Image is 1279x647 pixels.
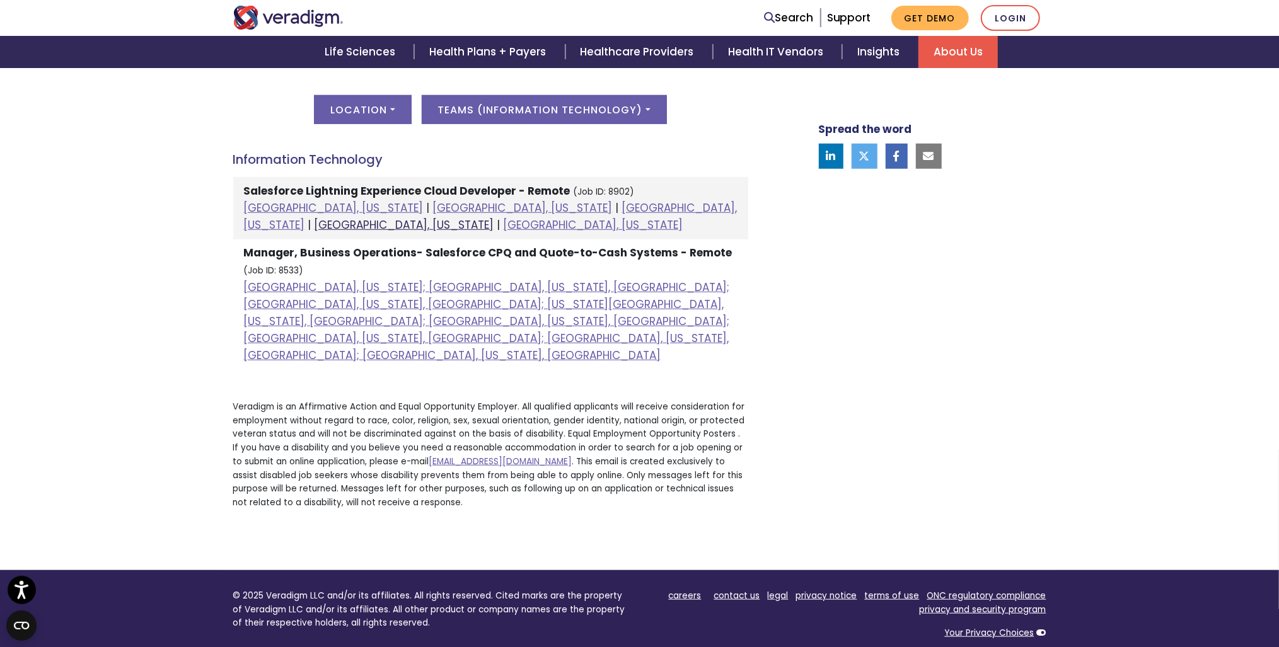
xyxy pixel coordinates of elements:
[796,590,857,602] a: privacy notice
[422,95,667,124] button: Teams (Information Technology)
[233,589,630,630] p: © 2025 Veradigm LLC and/or its affiliates. All rights reserved. Cited marks are the property of V...
[233,400,748,510] p: Veradigm is an Affirmative Action and Equal Opportunity Employer. All qualified applicants will r...
[433,200,613,215] a: [GEOGRAPHIC_DATA], [US_STATE]
[497,217,501,232] span: |
[565,36,713,68] a: Healthcare Providers
[314,95,411,124] button: Location
[616,200,619,215] span: |
[765,9,814,26] a: Search
[233,152,748,167] h4: Information Technology
[233,6,344,30] img: Veradigm logo
[827,10,871,25] a: Support
[981,5,1040,31] a: Login
[244,245,732,260] strong: Manager, Business Operations- Salesforce CPQ and Quote-to-Cash Systems - Remote
[414,36,565,68] a: Health Plans + Payers
[504,217,683,232] a: [GEOGRAPHIC_DATA], [US_STATE]
[308,217,311,232] span: |
[713,36,842,68] a: Health IT Vendors
[574,186,635,198] small: (Job ID: 8902)
[669,590,702,602] a: careers
[945,627,1034,639] a: Your Privacy Choices
[865,590,920,602] a: terms of use
[891,6,969,30] a: Get Demo
[768,590,789,602] a: legal
[6,610,37,641] button: Open CMP widget
[842,36,918,68] a: Insights
[244,265,304,277] small: (Job ID: 8533)
[714,590,760,602] a: contact us
[244,183,570,198] strong: Salesforce Lightning Experience Cloud Developer - Remote
[244,200,424,215] a: [GEOGRAPHIC_DATA], [US_STATE]
[427,200,430,215] span: |
[429,455,572,467] a: [EMAIL_ADDRESS][DOMAIN_NAME]
[920,604,1046,616] a: privacy and security program
[244,200,738,232] a: [GEOGRAPHIC_DATA], [US_STATE]
[244,280,730,364] a: [GEOGRAPHIC_DATA], [US_STATE]; [GEOGRAPHIC_DATA], [US_STATE], [GEOGRAPHIC_DATA]; [GEOGRAPHIC_DATA...
[315,217,494,232] a: [GEOGRAPHIC_DATA], [US_STATE]
[927,590,1046,602] a: ONC regulatory compliance
[310,36,414,68] a: Life Sciences
[819,121,912,136] strong: Spread the word
[918,36,998,68] a: About Us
